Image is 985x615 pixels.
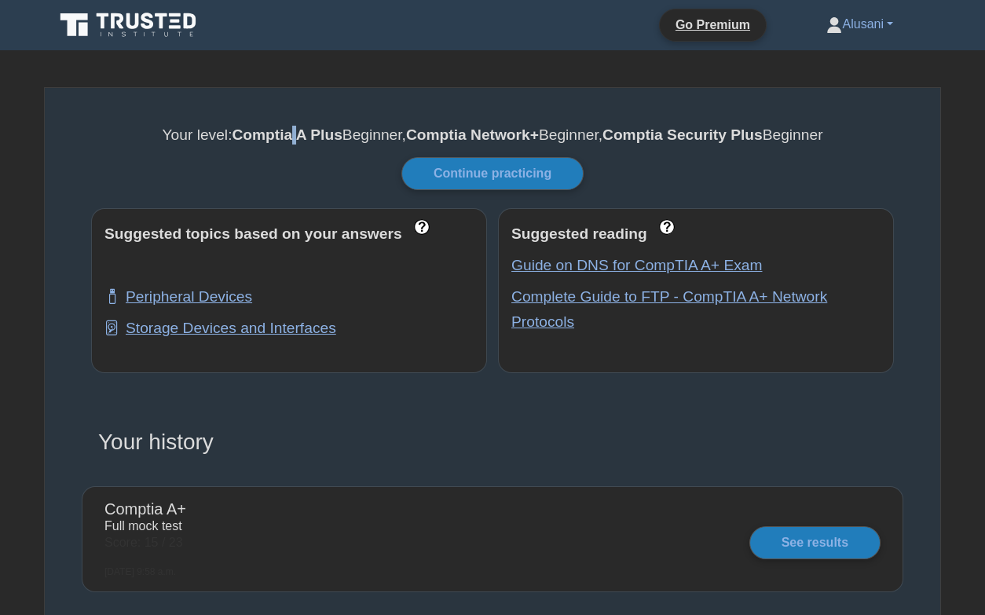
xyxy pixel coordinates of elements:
[406,126,539,143] b: Comptia Network+
[410,218,430,234] a: These topics have been answered less than 50% correct. Topics disapear when you answer questions ...
[104,320,336,336] a: Storage Devices and Interfaces
[82,126,903,145] p: Your level: Beginner, Beginner, Beginner
[232,126,342,143] b: Comptia A Plus
[104,288,252,305] a: Peripheral Devices
[655,218,675,234] a: These concepts have been answered less than 50% correct. The guides disapear when you answer ques...
[749,526,881,559] a: See results
[602,126,763,143] b: Comptia Security Plus
[511,257,762,273] a: Guide on DNS for CompTIA A+ Exam
[401,157,584,190] a: Continue practicing
[789,9,931,40] a: Alusani
[104,221,474,247] div: Suggested topics based on your answers
[511,288,827,330] a: Complete Guide to FTP - CompTIA A+ Network Protocols
[666,15,760,35] a: Go Premium
[511,221,881,247] div: Suggested reading
[92,429,483,468] h3: Your history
